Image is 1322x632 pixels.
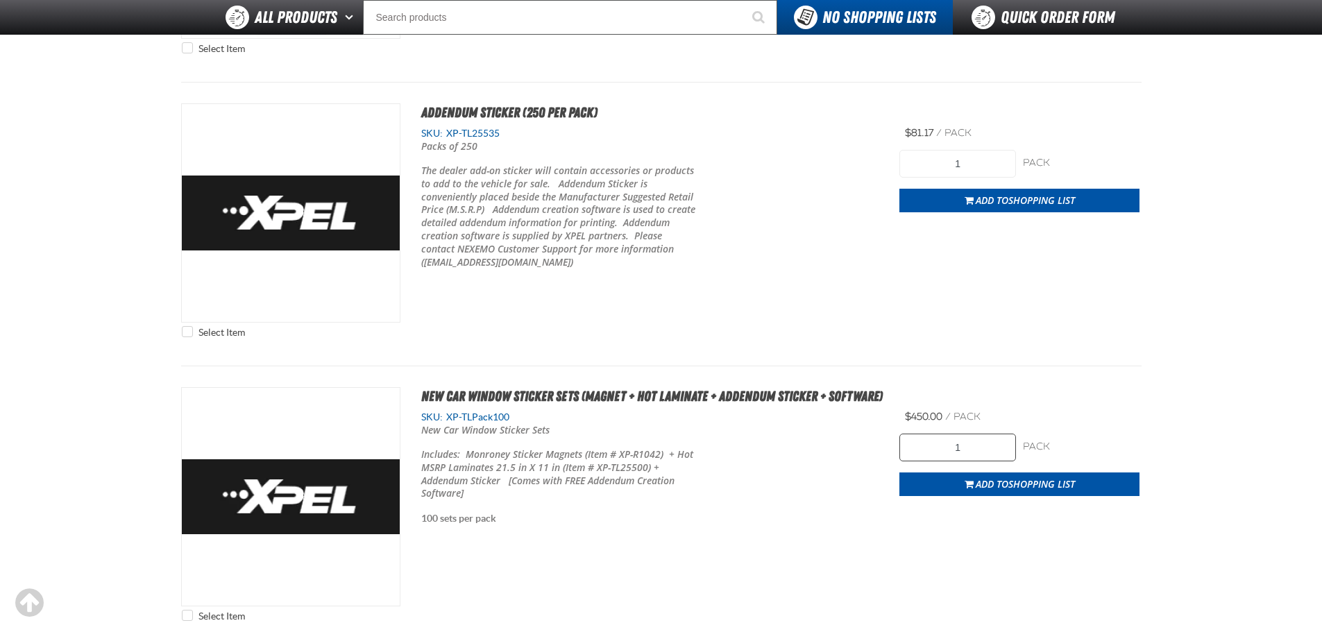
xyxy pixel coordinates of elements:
[421,513,496,524] strong: 100 sets per pack
[443,128,500,139] span: XP-TL25535
[899,472,1139,496] button: Add toShopping List
[944,127,972,139] span: pack
[182,388,400,606] img: New Car Window Sticker Sets (Magnet + Hot Laminate + Addendum Sticker + Software)
[421,448,696,501] p: Includes: Monroney Sticker Magnets (Item # XP-R1042) + Hot MSRP Laminates 21.5 in X 11 in (Item #...
[421,127,879,140] div: SKU:
[899,189,1139,212] button: Add toShopping List
[899,150,1016,178] input: Product Quantity
[182,326,193,337] input: Select Item
[1023,441,1139,454] div: pack
[421,164,696,269] p: The dealer add-on sticker will contain accessories or products to add to the vehicle for sale. Ad...
[182,610,245,623] label: Select Item
[421,423,550,436] strong: New Car Window Sticker Sets
[899,434,1016,461] input: Product Quantity
[954,411,981,422] span: pack
[1023,157,1139,170] div: pack
[182,610,193,621] input: Select Item
[182,104,400,322] img: Addendum Sticker (250 per pack)
[822,8,936,27] span: No Shopping Lists
[976,194,1075,207] span: Add to
[421,388,883,404] a: New Car Window Sticker Sets (Magnet + Hot Laminate + Addendum Sticker + Software)
[905,127,933,139] span: $81.17
[182,42,245,55] label: Select Item
[1008,477,1075,490] span: Shopping List
[421,104,598,121] a: Addendum Sticker (250 per pack)
[945,411,951,422] span: /
[976,477,1075,490] span: Add to
[182,42,193,53] input: Select Item
[421,411,879,424] div: SKU:
[1008,194,1075,207] span: Shopping List
[255,5,337,30] span: All Products
[443,411,509,422] span: XP-TLPack100
[182,388,400,606] : View Details of the New Car Window Sticker Sets (Magnet + Hot Laminate + Addendum Sticker + Softw...
[182,326,245,339] label: Select Item
[182,104,400,322] : View Details of the Addendum Sticker (250 per pack)
[421,140,696,153] p: Packs of 250
[14,588,44,618] div: Scroll to the top
[905,411,942,422] span: $450.00
[936,127,942,139] span: /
